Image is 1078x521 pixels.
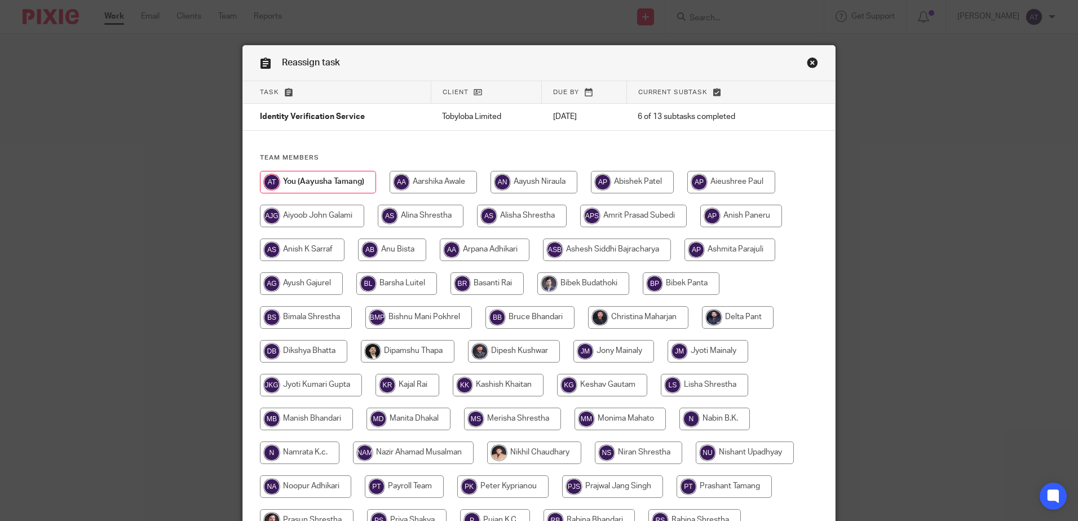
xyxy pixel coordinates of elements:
td: 6 of 13 subtasks completed [626,104,789,131]
span: Client [443,89,469,95]
span: Due by [553,89,579,95]
span: Identity Verification Service [260,113,365,121]
h4: Team members [260,153,818,162]
a: Close this dialog window [807,57,818,72]
span: Reassign task [282,58,340,67]
span: Task [260,89,279,95]
span: Current subtask [638,89,708,95]
p: [DATE] [553,111,615,122]
p: Tobyloba Limited [442,111,530,122]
